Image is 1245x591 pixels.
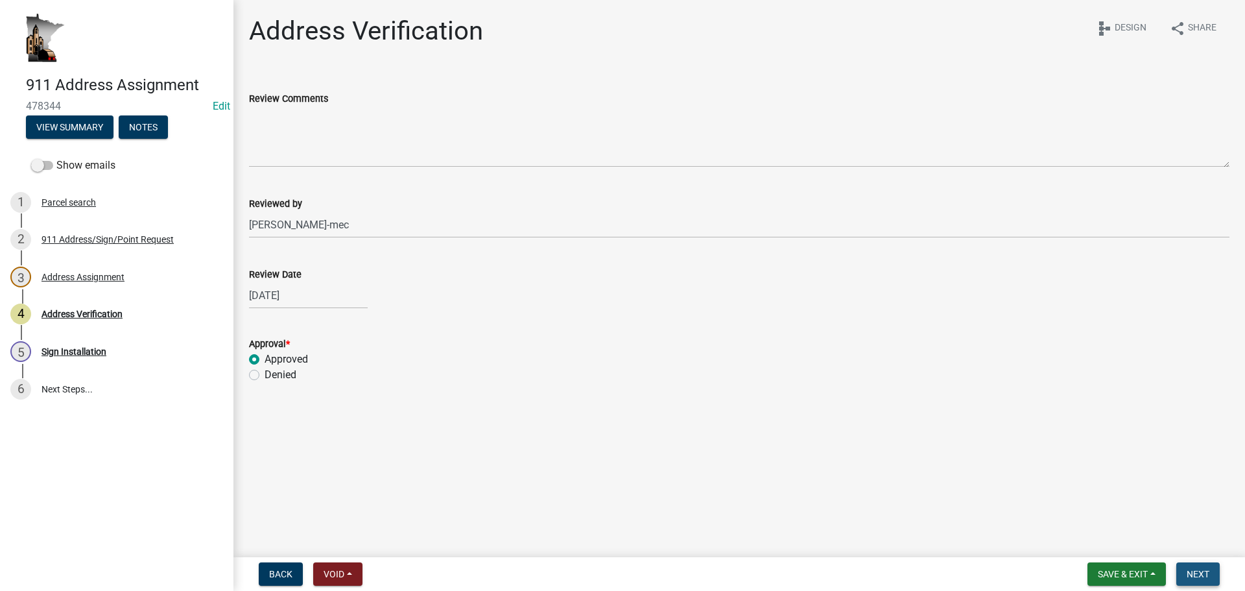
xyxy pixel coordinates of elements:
[313,562,362,586] button: Void
[259,562,303,586] button: Back
[41,309,123,319] div: Address Verification
[265,367,296,383] label: Denied
[1097,21,1112,36] i: schema
[213,100,230,112] a: Edit
[1176,562,1220,586] button: Next
[26,123,113,133] wm-modal-confirm: Summary
[1098,569,1148,579] span: Save & Exit
[249,16,483,47] h1: Address Verification
[119,115,168,139] button: Notes
[10,379,31,400] div: 6
[26,14,65,62] img: Houston County, Minnesota
[1159,16,1227,41] button: shareShare
[249,282,368,309] input: mm/dd/yyyy
[41,235,174,244] div: 911 Address/Sign/Point Request
[1087,562,1166,586] button: Save & Exit
[249,271,302,280] label: Review Date
[41,198,96,207] div: Parcel search
[10,192,31,213] div: 1
[10,304,31,324] div: 4
[1086,16,1157,41] button: schemaDesign
[324,569,344,579] span: Void
[26,115,113,139] button: View Summary
[265,352,308,367] label: Approved
[269,569,292,579] span: Back
[1187,569,1209,579] span: Next
[41,347,106,356] div: Sign Installation
[213,100,230,112] wm-modal-confirm: Edit Application Number
[1170,21,1185,36] i: share
[249,95,328,104] label: Review Comments
[26,76,223,95] h4: 911 Address Assignment
[1188,21,1216,36] span: Share
[249,340,290,349] label: Approval
[119,123,168,133] wm-modal-confirm: Notes
[41,272,124,282] div: Address Assignment
[31,158,115,173] label: Show emails
[10,229,31,250] div: 2
[249,200,302,209] label: Reviewed by
[1115,21,1146,36] span: Design
[10,341,31,362] div: 5
[10,267,31,287] div: 3
[26,100,207,112] span: 478344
